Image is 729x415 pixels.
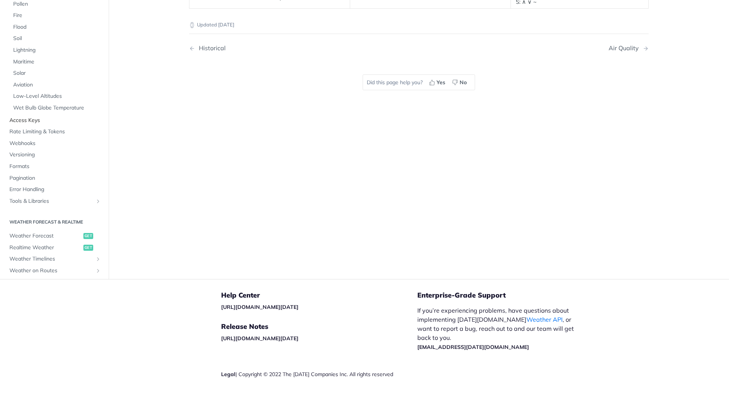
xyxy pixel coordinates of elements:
span: get [83,245,93,251]
span: Versioning [9,151,101,159]
span: Webhooks [9,140,101,147]
span: Access Keys [9,117,101,124]
a: Soil [9,33,103,44]
span: Realtime Weather [9,244,82,251]
a: Previous Page: Historical [189,45,386,52]
h2: Weather Forecast & realtime [6,219,103,225]
span: Tools & Libraries [9,197,93,205]
span: Weather Timelines [9,255,93,263]
span: Pagination [9,174,101,182]
h5: Release Notes [221,322,417,331]
a: Formats [6,161,103,172]
div: Historical [195,45,226,52]
a: Wet Bulb Globe Temperature [9,102,103,114]
a: Rate Limiting & Tokens [6,126,103,137]
button: Show subpages for Weather on Routes [95,268,101,274]
h5: Help Center [221,291,417,300]
span: Yes [437,79,445,86]
a: [EMAIL_ADDRESS][DATE][DOMAIN_NAME] [417,344,529,350]
span: Wet Bulb Globe Temperature [13,104,101,112]
a: Webhooks [6,138,103,149]
span: Weather Forecast [9,232,82,240]
button: Yes [426,77,449,88]
span: No [460,79,467,86]
h5: Enterprise-Grade Support [417,291,594,300]
a: Next Page: Air Quality [609,45,649,52]
div: Did this page help you? [363,74,475,90]
span: Lightning [13,46,101,54]
a: Lightning [9,45,103,56]
span: Formats [9,163,101,170]
a: Weather Forecastget [6,230,103,242]
span: Error Handling [9,186,101,193]
a: Low-Level Altitudes [9,91,103,102]
span: get [83,233,93,239]
a: Pagination [6,173,103,184]
a: [URL][DOMAIN_NAME][DATE] [221,335,298,342]
a: Access Keys [6,115,103,126]
a: Fire [9,10,103,21]
div: Air Quality [609,45,643,52]
span: Low-Level Altitudes [13,93,101,100]
a: Realtime Weatherget [6,242,103,253]
a: Aviation [9,79,103,91]
a: Flood [9,22,103,33]
span: Solar [13,69,101,77]
span: Maritime [13,58,101,66]
a: Versioning [6,149,103,160]
span: Flood [13,23,101,31]
a: Legal [221,371,235,378]
a: [URL][DOMAIN_NAME][DATE] [221,304,298,310]
p: If you’re experiencing problems, have questions about implementing [DATE][DOMAIN_NAME] , or want ... [417,306,582,351]
a: Tools & LibrariesShow subpages for Tools & Libraries [6,196,103,207]
a: Solar [9,68,103,79]
span: Rate Limiting & Tokens [9,128,101,136]
a: Weather API [526,316,563,323]
p: Updated [DATE] [189,21,649,29]
nav: Pagination Controls [189,37,649,59]
span: Weather on Routes [9,267,93,275]
button: Show subpages for Weather Timelines [95,256,101,262]
button: Show subpages for Tools & Libraries [95,198,101,204]
span: Pollen [13,0,101,8]
a: Maritime [9,56,103,68]
div: | Copyright © 2022 The [DATE] Companies Inc. All rights reserved [221,370,417,378]
span: Aviation [13,81,101,89]
span: Fire [13,12,101,19]
a: Error Handling [6,184,103,195]
span: Soil [13,35,101,42]
a: Weather TimelinesShow subpages for Weather Timelines [6,253,103,265]
button: No [449,77,471,88]
a: Weather on RoutesShow subpages for Weather on Routes [6,265,103,276]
